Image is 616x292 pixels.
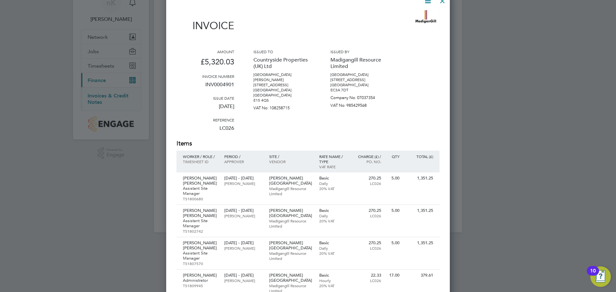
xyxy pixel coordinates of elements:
p: Site / [269,154,313,159]
p: Basic [319,208,347,213]
p: 5.00 [388,240,399,246]
p: Daily [319,181,347,186]
h1: Invoice [176,20,234,32]
p: Company No: 07037354 [330,93,388,100]
p: Basic [319,176,347,181]
p: TS1809945 [183,283,218,288]
p: LC026 [353,181,381,186]
p: Rate name / type [319,154,347,164]
p: LC026 [353,278,381,283]
p: TS1802742 [183,229,218,234]
p: LC026 [353,246,381,251]
h3: Invoice number [176,74,234,79]
p: 17.00 [388,273,399,278]
p: [DATE] - [DATE] [224,208,262,213]
p: 270.25 [353,240,381,246]
button: Open Resource Center, 10 new notifications [590,266,611,287]
h3: Amount [176,49,234,54]
p: QTY [388,154,399,159]
p: [PERSON_NAME] [PERSON_NAME] [183,176,218,186]
p: [PERSON_NAME] [224,246,262,251]
p: LC026 [353,213,381,218]
h3: Issued to [253,49,311,54]
p: Approver [224,159,262,164]
p: Worker / Role / [183,154,218,159]
p: [GEOGRAPHIC_DATA] [330,82,388,88]
p: [PERSON_NAME] [PERSON_NAME] [183,240,218,251]
p: 1,351.25 [406,208,433,213]
p: E15 4QS [253,98,311,103]
p: Daily [319,213,347,218]
p: VAT rate [319,164,347,169]
p: Hourly [319,278,347,283]
p: INV0004901 [176,79,234,96]
p: [GEOGRAPHIC_DATA] [330,72,388,77]
p: 379.61 [406,273,433,278]
p: Vendor [269,159,313,164]
p: 270.25 [353,176,381,181]
p: [PERSON_NAME][GEOGRAPHIC_DATA] [269,176,313,186]
p: LC026 [176,122,234,139]
p: [GEOGRAPHIC_DATA][PERSON_NAME][STREET_ADDRESS][GEOGRAPHIC_DATA] [253,72,311,93]
p: [PERSON_NAME] [224,213,262,218]
p: [DATE] - [DATE] [224,240,262,246]
p: 20% VAT [319,251,347,256]
p: VAT No: 108258715 [253,103,311,111]
p: 1,351.25 [406,240,433,246]
p: [STREET_ADDRESS] [330,77,388,82]
p: Administrator [183,278,218,283]
p: [DATE] - [DATE] [224,176,262,181]
p: Madigangill Resource Limited [269,186,313,196]
p: Assistant Site Manager [183,218,218,229]
p: 20% VAT [319,218,347,223]
img: madigangill-logo-remittance.png [412,10,440,29]
p: [PERSON_NAME] [224,181,262,186]
p: Po. No. [353,159,381,164]
p: EC3A 7DT [330,88,388,93]
p: Timesheet ID [183,159,218,164]
p: 22.33 [353,273,381,278]
p: Madigangill Resource Limited [269,218,313,229]
p: 5.00 [388,208,399,213]
p: Assistant Site Manager [183,251,218,261]
p: Madigangill Resource Limited [269,251,313,261]
div: 10 [590,271,596,279]
p: TS1807570 [183,261,218,266]
p: [PERSON_NAME][GEOGRAPHIC_DATA] [269,240,313,251]
p: [PERSON_NAME][GEOGRAPHIC_DATA] [269,208,313,218]
p: Assistant Site Manager [183,186,218,196]
p: [PERSON_NAME] [183,273,218,278]
p: [DATE] [176,101,234,117]
p: 1,351.25 [406,176,433,181]
p: VAT No: 985429568 [330,100,388,108]
p: Period / [224,154,262,159]
p: Countryside Properties (UK) Ltd [253,54,311,72]
p: [PERSON_NAME][GEOGRAPHIC_DATA] [269,273,313,283]
h3: Reference [176,117,234,122]
p: 270.25 [353,208,381,213]
p: TS1800680 [183,196,218,201]
p: £5,320.03 [176,54,234,74]
p: Basic [319,240,347,246]
p: Basic [319,273,347,278]
h2: Items [176,139,440,148]
h3: Issue date [176,96,234,101]
p: 5.00 [388,176,399,181]
h3: Issued by [330,49,388,54]
p: [GEOGRAPHIC_DATA] [253,93,311,98]
p: [PERSON_NAME] [224,278,262,283]
p: Total (£) [406,154,433,159]
p: [DATE] - [DATE] [224,273,262,278]
p: 20% VAT [319,283,347,288]
p: [PERSON_NAME] [PERSON_NAME] [183,208,218,218]
p: Daily [319,246,347,251]
p: Charge (£) / [353,154,381,159]
p: Madigangill Resource Limited [330,54,388,72]
p: 20% VAT [319,186,347,191]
